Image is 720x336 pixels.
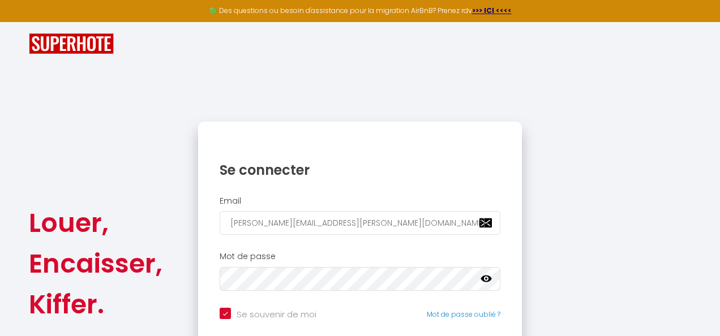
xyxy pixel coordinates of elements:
h2: Email [220,196,500,206]
div: Kiffer. [29,284,162,325]
img: SuperHote logo [29,33,114,54]
h2: Mot de passe [220,252,500,261]
div: Louer, [29,203,162,243]
a: Mot de passe oublié ? [427,309,500,319]
h1: Se connecter [220,161,500,179]
a: >>> ICI <<<< [472,6,512,15]
input: Ton Email [220,211,500,235]
div: Encaisser, [29,243,162,284]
